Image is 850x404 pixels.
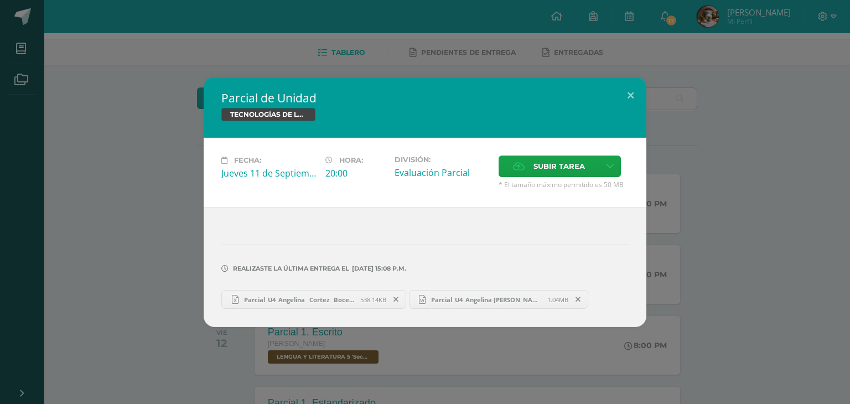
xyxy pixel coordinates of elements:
[233,265,349,272] span: Realizaste la última entrega el
[533,156,585,177] span: Subir tarea
[395,156,490,164] label: División:
[547,296,568,304] span: 1.04MB
[395,167,490,179] div: Evaluación Parcial
[349,268,406,269] span: [DATE] 15:08 p.m.
[360,296,386,304] span: 538.14KB
[221,108,315,121] span: TECNOLOGÍAS DE LA INFORMACIÓN Y LA COMUNICACIÓN 5
[426,296,547,304] span: Parcial_U4_Angelina [PERSON_NAME].docx
[339,156,363,164] span: Hora:
[221,90,629,106] h2: Parcial de Unidad
[234,156,261,164] span: Fecha:
[387,293,406,305] span: Remover entrega
[569,293,588,305] span: Remover entrega
[325,167,386,179] div: 20:00
[615,77,646,115] button: Close (Esc)
[239,296,360,304] span: Parcial_U4_Angelina _Cortez _Bocel.xlsx
[499,180,629,189] span: * El tamaño máximo permitido es 50 MB
[221,290,406,309] a: Parcial_U4_Angelina _Cortez _Bocel.xlsx 538.14KB
[409,290,589,309] a: Parcial_U4_Angelina [PERSON_NAME].docx 1.04MB
[221,167,317,179] div: Jueves 11 de Septiembre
